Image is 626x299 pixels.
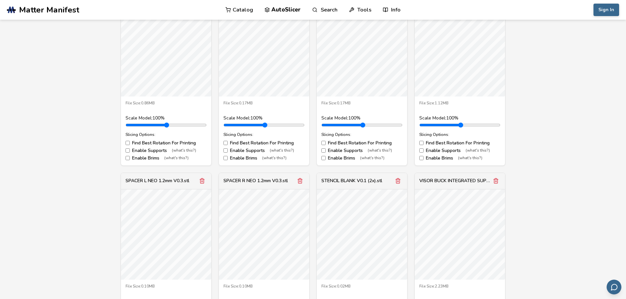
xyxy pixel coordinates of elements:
div: File Size: 1.12MB [419,101,500,106]
input: Enable Brims(what's this?) [223,156,228,160]
input: Enable Supports(what's this?) [321,148,326,153]
div: File Size: 0.86MB [126,101,207,106]
input: Enable Supports(what's this?) [126,148,130,153]
div: SPACER R NEO 1.2mm V0.3.stl [223,178,288,183]
button: Send feedback via email [607,280,621,294]
div: Slicing Options: [223,132,305,137]
div: Scale Model: 100 % [126,116,207,121]
label: Enable Supports [223,148,305,153]
input: Enable Supports(what's this?) [419,148,424,153]
button: Remove model [393,176,403,185]
input: Find Best Rotation For Printing [223,141,228,145]
div: Slicing Options: [419,132,500,137]
label: Find Best Rotation For Printing [126,140,207,146]
label: Enable Brims [126,156,207,161]
div: Scale Model: 100 % [321,116,403,121]
span: (what's this?) [262,156,287,160]
button: Remove model [491,176,500,185]
div: STENCIL BLANK V0.1 (2x).stl [321,178,382,183]
div: Scale Model: 100 % [223,116,305,121]
div: File Size: 0.17MB [321,101,403,106]
span: (what's this?) [172,148,196,153]
label: Enable Supports [321,148,403,153]
label: Enable Supports [126,148,207,153]
input: Enable Brims(what's this?) [321,156,326,160]
input: Find Best Rotation For Printing [419,141,424,145]
div: SPACER L NEO 1.2mm V0.3.stl [126,178,189,183]
button: Remove model [295,176,305,185]
label: Find Best Rotation For Printing [321,140,403,146]
label: Enable Supports [419,148,500,153]
input: Find Best Rotation For Printing [126,141,130,145]
label: Enable Brims [321,156,403,161]
div: File Size: 0.02MB [321,284,403,289]
div: File Size: 0.10MB [126,284,207,289]
div: Slicing Options: [126,132,207,137]
span: (what's this?) [458,156,482,160]
button: Remove model [197,176,207,185]
div: Slicing Options: [321,132,403,137]
span: (what's this?) [164,156,189,160]
label: Find Best Rotation For Printing [223,140,305,146]
button: Sign In [593,4,619,16]
label: Enable Brims [223,156,305,161]
span: Matter Manifest [19,5,79,14]
label: Find Best Rotation For Printing [419,140,500,146]
span: (what's this?) [466,148,490,153]
span: (what's this?) [360,156,384,160]
div: File Size: 2.23MB [419,284,500,289]
span: (what's this?) [270,148,294,153]
span: (what's this?) [368,148,392,153]
div: Scale Model: 100 % [419,116,500,121]
div: File Size: 0.17MB [223,101,305,106]
div: File Size: 0.10MB [223,284,305,289]
input: Find Best Rotation For Printing [321,141,326,145]
input: Enable Brims(what's this?) [126,156,130,160]
div: VISOR BUCK INTEGRATED SUPPORTS.stl [419,178,491,183]
input: Enable Supports(what's this?) [223,148,228,153]
label: Enable Brims [419,156,500,161]
input: Enable Brims(what's this?) [419,156,424,160]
